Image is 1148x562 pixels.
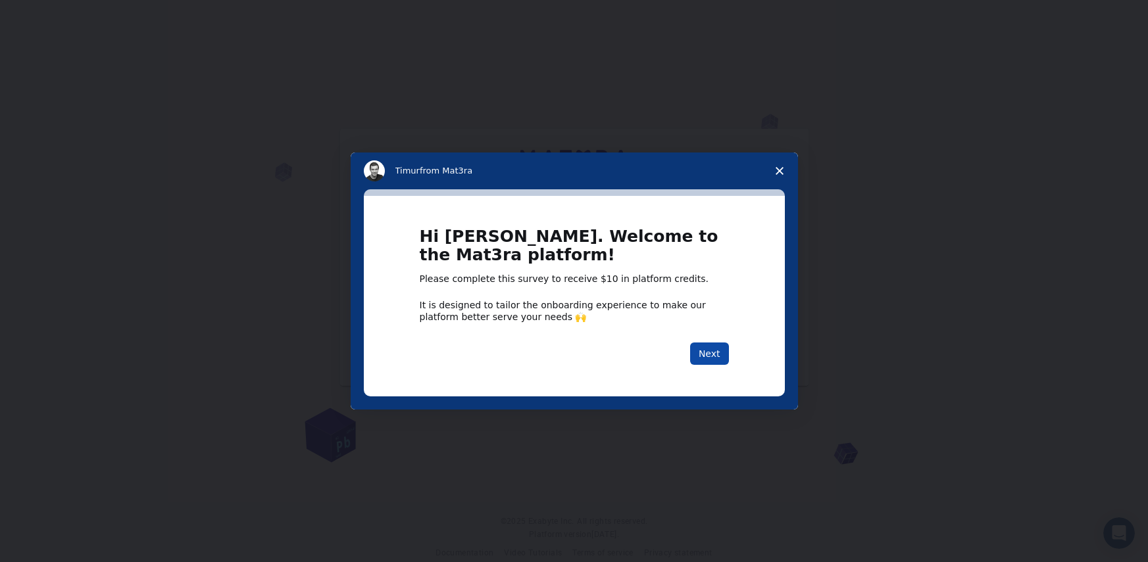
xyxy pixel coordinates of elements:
[420,166,472,176] span: from Mat3ra
[690,342,729,365] button: Next
[395,166,420,176] span: Timur
[26,9,73,21] span: Soporte
[420,227,729,273] h1: Hi [PERSON_NAME]. Welcome to the Mat3ra platform!
[364,160,385,181] img: Profile image for Timur
[761,152,798,189] span: Close survey
[420,299,729,323] div: It is designed to tailor the onboarding experience to make our platform better serve your needs 🙌
[420,273,729,286] div: Please complete this survey to receive $10 in platform credits.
